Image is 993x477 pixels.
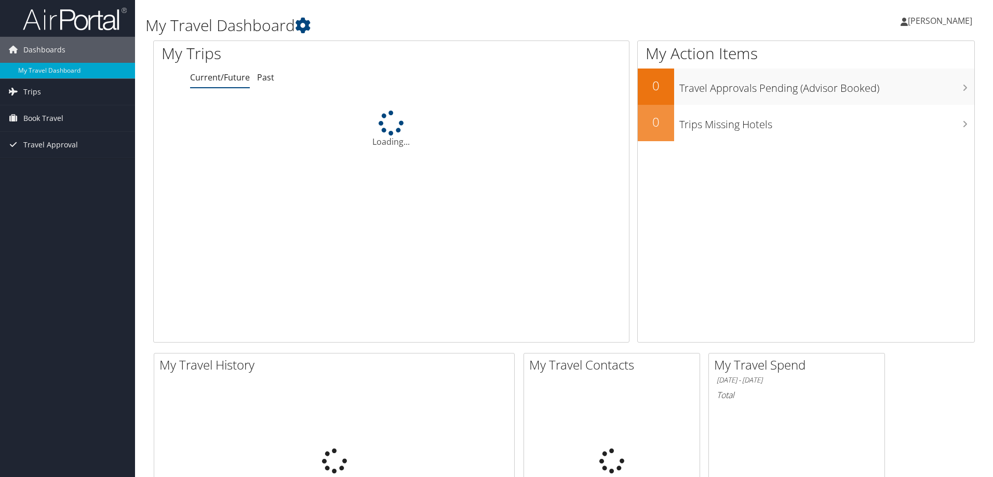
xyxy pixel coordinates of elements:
[23,7,127,31] img: airportal-logo.png
[159,356,514,374] h2: My Travel History
[23,37,65,63] span: Dashboards
[23,105,63,131] span: Book Travel
[529,356,700,374] h2: My Travel Contacts
[190,72,250,83] a: Current/Future
[679,112,974,132] h3: Trips Missing Hotels
[638,77,674,94] h2: 0
[717,389,877,401] h6: Total
[257,72,274,83] a: Past
[145,15,704,36] h1: My Travel Dashboard
[908,15,972,26] span: [PERSON_NAME]
[638,43,974,64] h1: My Action Items
[901,5,983,36] a: [PERSON_NAME]
[23,79,41,105] span: Trips
[162,43,423,64] h1: My Trips
[714,356,884,374] h2: My Travel Spend
[717,375,877,385] h6: [DATE] - [DATE]
[638,113,674,131] h2: 0
[679,76,974,96] h3: Travel Approvals Pending (Advisor Booked)
[638,69,974,105] a: 0Travel Approvals Pending (Advisor Booked)
[638,105,974,141] a: 0Trips Missing Hotels
[154,111,629,148] div: Loading...
[23,132,78,158] span: Travel Approval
